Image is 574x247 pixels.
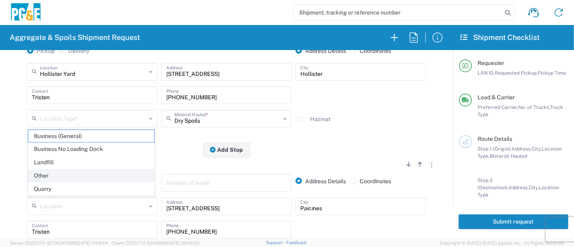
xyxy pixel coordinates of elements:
[28,170,155,182] span: Other
[511,146,532,152] span: Address,
[509,184,529,190] span: Address,
[478,60,504,66] span: Requester
[495,70,538,76] span: Requested Pickup,
[478,136,512,142] span: Route Details
[10,3,42,22] img: pge
[165,241,199,245] span: [DATE] 08:44:20
[203,142,250,157] button: Add Stop
[350,178,391,185] label: Coordinates
[293,5,502,20] input: Shipment, tracking or reference number
[478,146,511,152] span: Stop 1 (Origin):
[478,104,518,110] span: Preferred Carrier,
[28,156,155,169] span: Landfill
[28,183,155,195] span: Quarry
[10,241,108,245] span: Server: 2025.17.0-327f6347098
[28,143,155,155] span: Business No Loading Dock
[532,146,542,152] span: City,
[10,33,140,42] h2: Aggregate & Spoils Shipment Request
[460,33,540,42] h2: Shipment Checklist
[28,130,155,142] span: Business (General)
[478,94,515,100] span: Load & Carrier
[350,47,391,54] label: Coordinates
[76,241,108,245] span: [DATE] 11:04:24
[518,104,550,110] span: No. of Trucks,
[295,47,346,54] label: Address Details
[478,177,509,190] span: Stop 2 (Destination):
[286,240,307,245] a: Feedback
[310,115,331,123] label: Hazmat
[111,241,199,245] span: Client: 2025.17.0-5dd568f
[529,184,539,190] span: City,
[440,239,564,247] span: Copyright © [DATE]-[DATE] Agistix Inc., All Rights Reserved
[295,178,346,185] label: Address Details
[266,240,286,245] a: Support
[538,70,566,76] span: Pickup Time
[459,214,568,229] button: Submit request
[490,153,527,159] span: Material Hauled
[478,70,495,76] span: LAN ID,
